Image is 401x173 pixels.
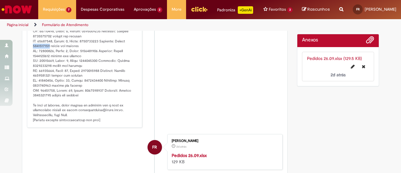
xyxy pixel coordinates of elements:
span: Favoritos [269,6,286,13]
span: Aprovações [134,6,156,13]
ul: Trilhas de página [5,19,263,31]
button: Editar nome de arquivo Pedidos 26.09.xlsx [347,62,358,72]
span: FR [152,140,157,155]
span: Requisições [43,6,65,13]
a: Pedidos 26.09.xlsx [172,153,207,158]
span: FR [356,7,360,11]
a: Formulário de Atendimento [42,22,88,27]
img: ServiceNow [1,3,33,16]
a: Rascunhos [302,7,330,13]
time: 26/09/2025 15:36:54 [331,72,346,78]
a: Pedidos 26.09.xlsx (129.5 KB) [307,56,362,61]
span: More [172,6,181,13]
div: Flavia Ribeiro Da Rosa [148,140,162,154]
span: 3 [287,7,293,13]
span: 2 [157,7,163,13]
span: 2d atrás [331,72,346,78]
div: 129 KB [172,152,276,165]
img: click_logo_yellow_360x200.png [191,4,208,14]
h2: Anexos [302,37,318,43]
a: Página inicial [7,22,29,27]
span: 2d atrás [176,145,186,149]
span: 7 [66,7,71,13]
div: Padroniza [217,6,253,14]
span: Despesas Corporativas [81,6,124,13]
span: Rascunhos [307,6,330,12]
span: [PERSON_NAME] [365,7,396,12]
div: [PERSON_NAME] [172,139,276,143]
time: 26/09/2025 15:36:54 [176,145,186,149]
p: +GenAi [238,6,253,14]
button: Excluir Pedidos 26.09.xlsx [358,62,369,72]
button: Adicionar anexos [366,36,374,47]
